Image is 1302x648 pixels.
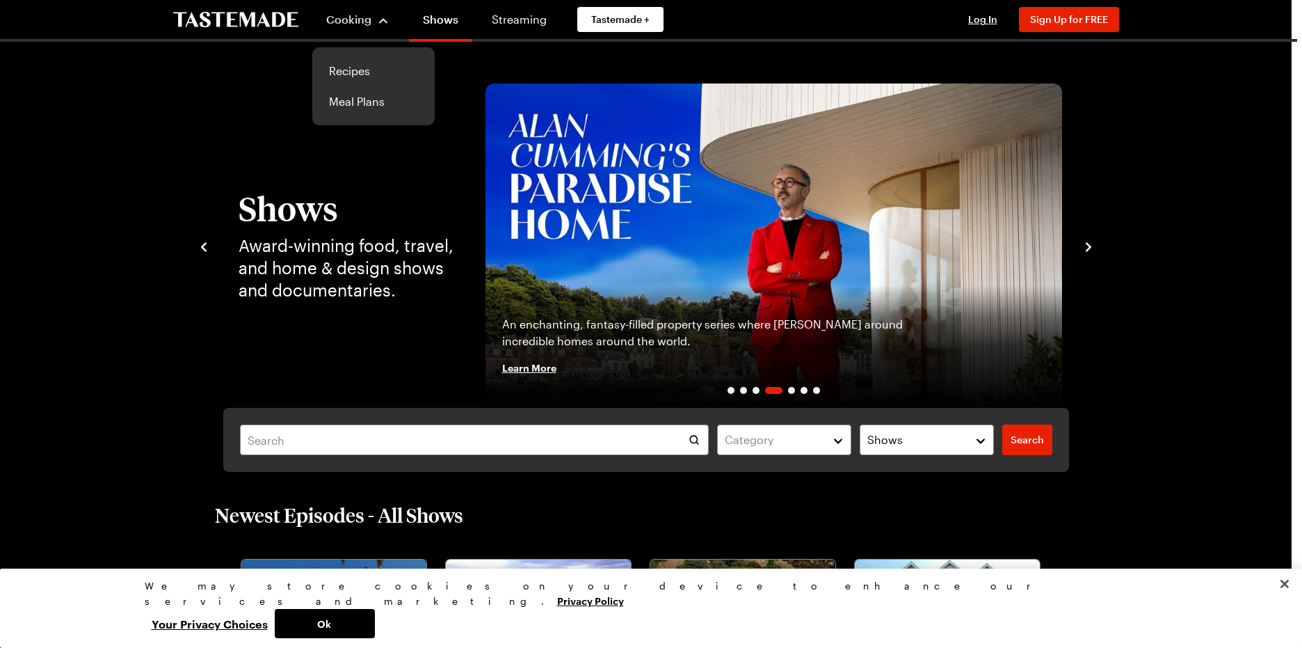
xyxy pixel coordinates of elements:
div: We may store cookies on your device to enhance our services and marketing. [145,578,1146,609]
button: Your Privacy Choices [145,609,275,638]
a: Meal Plans [321,86,426,117]
span: Cooking [326,13,371,26]
button: Ok [275,609,375,638]
div: Cooking [312,47,435,125]
a: Recipes [321,56,426,86]
button: Close [1269,569,1300,599]
div: Privacy [145,578,1146,638]
a: More information about your privacy, opens in a new tab [557,594,624,607]
button: Cooking [326,3,389,36]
